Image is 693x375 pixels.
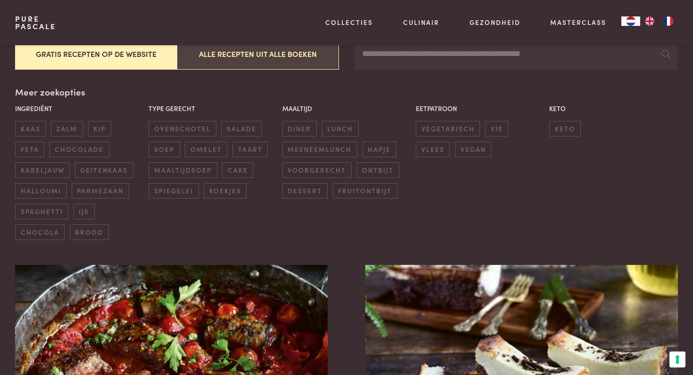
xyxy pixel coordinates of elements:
[333,183,397,199] span: fruitontbijt
[232,142,268,157] span: taart
[185,142,227,157] span: omelet
[15,183,66,199] span: halloumi
[621,16,640,26] div: Language
[549,121,580,136] span: keto
[621,16,640,26] a: NL
[621,16,678,26] aside: Language selected: Nederlands
[15,121,46,136] span: kaas
[204,183,247,199] span: koekjes
[470,17,520,27] a: Gezondheid
[15,142,44,157] span: feta
[669,351,685,367] button: Uw voorkeuren voor toestemming voor trackingtechnologieën
[282,142,357,157] span: meeneemlunch
[75,162,133,178] span: geitenkaas
[416,104,544,113] p: Eetpatroon
[15,224,65,240] span: chocola
[221,121,262,136] span: salade
[403,17,439,27] a: Culinair
[88,121,111,136] span: kip
[455,142,491,157] span: vegan
[357,162,399,178] span: ontbijt
[148,183,198,199] span: spiegelei
[15,204,68,219] span: spaghetti
[74,204,95,219] span: ijs
[363,142,396,157] span: hapje
[659,16,678,26] a: FR
[222,162,253,178] span: cake
[640,16,659,26] a: EN
[550,17,606,27] a: Masterclass
[325,17,373,27] a: Collecties
[49,142,109,157] span: chocolade
[640,16,678,26] ul: Language list
[177,38,339,70] button: Alle recepten uit alle boeken
[70,224,109,240] span: brood
[282,104,411,113] p: Maaltijd
[51,121,83,136] span: zalm
[282,183,328,199] span: dessert
[15,104,144,113] p: Ingrediënt
[148,104,277,113] p: Type gerecht
[322,121,359,136] span: lunch
[416,121,480,136] span: vegetarisch
[15,162,70,178] span: kabeljauw
[15,15,56,30] a: PurePascale
[549,104,678,113] p: Keto
[15,38,177,70] button: Gratis recepten op de website
[282,162,352,178] span: voorgerecht
[282,121,317,136] span: diner
[148,121,216,136] span: ovenschotel
[416,142,450,157] span: vlees
[72,183,129,199] span: parmezaan
[148,162,217,178] span: maaltijdsoep
[485,121,508,136] span: vis
[148,142,180,157] span: soep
